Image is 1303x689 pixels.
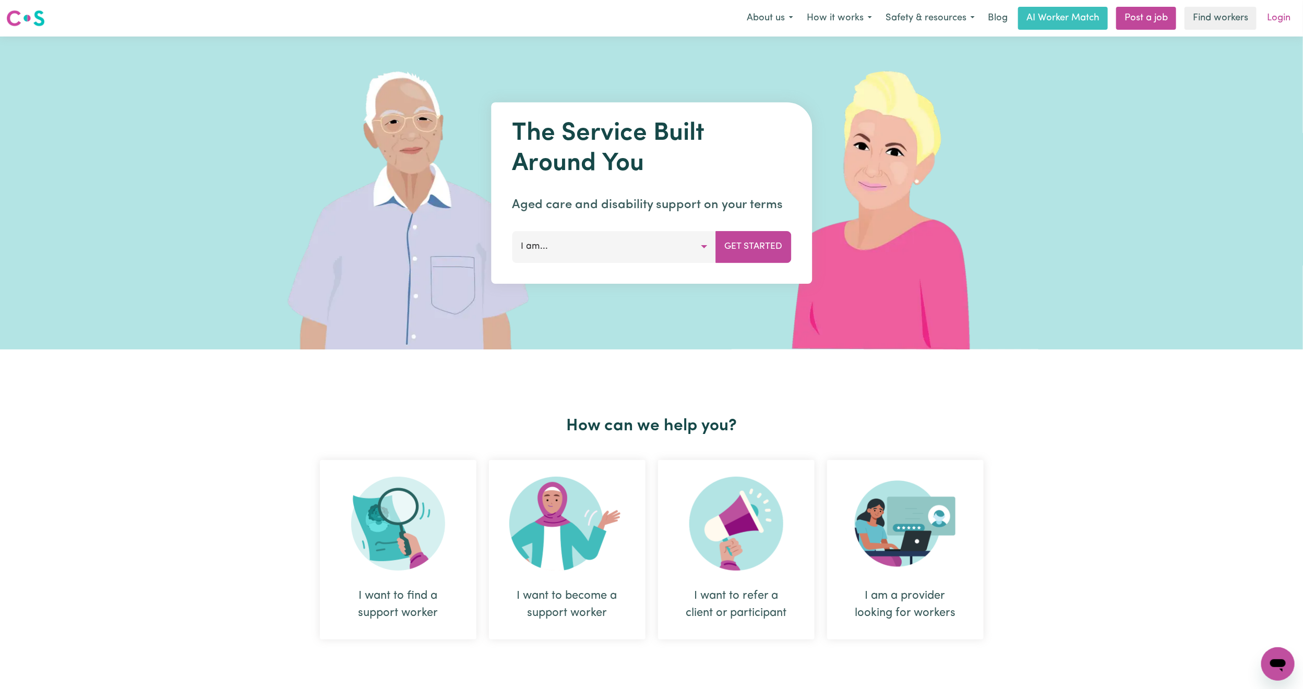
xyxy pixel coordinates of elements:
[514,587,620,622] div: I want to become a support worker
[1261,647,1295,681] iframe: Button to launch messaging window, conversation in progress
[509,477,625,571] img: Become Worker
[689,477,783,571] img: Refer
[982,7,1014,30] a: Blog
[6,6,45,30] a: Careseekers logo
[683,587,790,622] div: I want to refer a client or participant
[1261,7,1297,30] a: Login
[320,460,476,639] div: I want to find a support worker
[879,7,982,29] button: Safety & resources
[489,460,645,639] div: I want to become a support worker
[345,587,451,622] div: I want to find a support worker
[6,9,45,28] img: Careseekers logo
[1185,7,1257,30] a: Find workers
[740,7,800,29] button: About us
[314,416,990,436] h2: How can we help you?
[1018,7,1108,30] a: AI Worker Match
[827,460,984,639] div: I am a provider looking for workers
[351,477,445,571] img: Search
[852,587,959,622] div: I am a provider looking for workers
[1116,7,1176,30] a: Post a job
[800,7,879,29] button: How it works
[855,477,956,571] img: Provider
[715,231,791,262] button: Get Started
[512,119,791,179] h1: The Service Built Around You
[512,231,716,262] button: I am...
[512,196,791,214] p: Aged care and disability support on your terms
[658,460,815,639] div: I want to refer a client or participant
